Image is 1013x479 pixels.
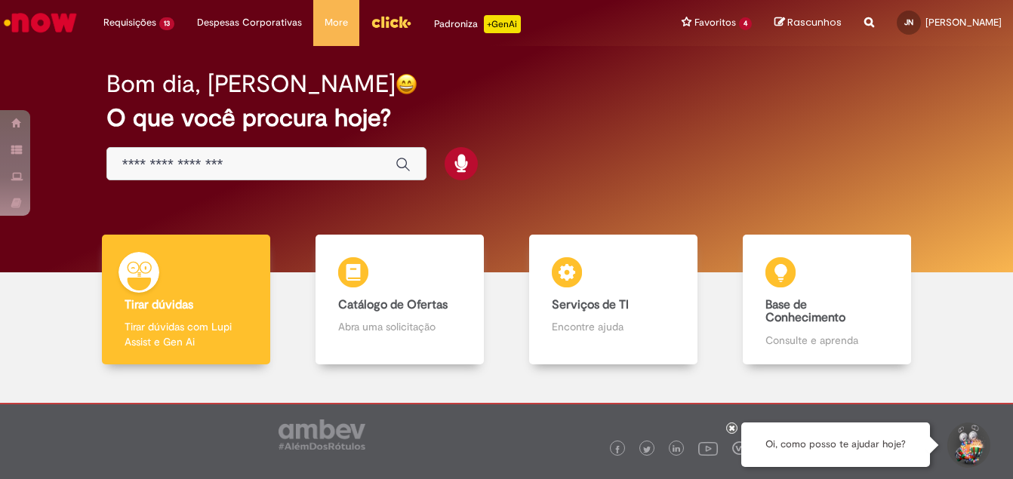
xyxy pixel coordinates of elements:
img: click_logo_yellow_360x200.png [371,11,411,33]
img: logo_footer_linkedin.png [673,445,680,454]
h2: O que você procura hoje? [106,105,907,131]
img: ServiceNow [2,8,79,38]
img: logo_footer_twitter.png [643,446,651,453]
img: logo_footer_facebook.png [614,446,621,453]
div: Padroniza [434,15,521,33]
span: Rascunhos [787,15,842,29]
img: logo_footer_ambev_rotulo_gray.png [279,419,365,450]
img: logo_footer_youtube.png [698,438,718,458]
span: More [325,15,348,30]
p: +GenAi [484,15,521,33]
p: Consulte e aprenda [765,333,888,348]
a: Catálogo de Ofertas Abra uma solicitação [293,235,506,365]
span: 4 [739,17,752,30]
b: Tirar dúvidas [125,297,193,312]
span: 13 [159,17,174,30]
a: Rascunhos [774,16,842,30]
button: Iniciar Conversa de Suporte [945,422,990,468]
div: Oi, como posso te ajudar hoje? [741,422,930,467]
p: Encontre ajuda [552,319,674,334]
span: [PERSON_NAME] [925,16,1002,29]
b: Serviços de TI [552,297,629,312]
a: Tirar dúvidas Tirar dúvidas com Lupi Assist e Gen Ai [79,235,293,365]
h2: Bom dia, [PERSON_NAME] [106,71,396,97]
a: Base de Conhecimento Consulte e aprenda [720,235,934,365]
b: Base de Conhecimento [765,297,845,326]
a: Serviços de TI Encontre ajuda [506,235,720,365]
span: JN [904,17,913,27]
img: happy-face.png [396,73,417,95]
b: Catálogo de Ofertas [338,297,448,312]
p: Abra uma solicitação [338,319,460,334]
img: logo_footer_workplace.png [732,441,746,455]
span: Requisições [103,15,156,30]
span: Despesas Corporativas [197,15,302,30]
span: Favoritos [694,15,736,30]
p: Tirar dúvidas com Lupi Assist e Gen Ai [125,319,247,349]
